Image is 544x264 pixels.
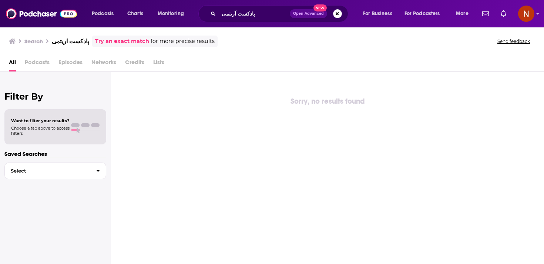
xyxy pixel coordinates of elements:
[95,37,149,46] a: Try an exact match
[290,9,327,18] button: Open AdvancedNew
[479,7,492,20] a: Show notifications dropdown
[11,126,70,136] span: Choose a tab above to access filters.
[153,56,164,71] span: Lists
[4,163,106,179] button: Select
[127,9,143,19] span: Charts
[358,8,402,20] button: open menu
[151,37,215,46] span: for more precise results
[219,8,290,20] input: Search podcasts, credits, & more...
[24,38,43,45] h3: Search
[293,12,324,16] span: Open Advanced
[125,56,144,71] span: Credits
[498,7,509,20] a: Show notifications dropdown
[404,9,440,19] span: For Podcasters
[5,168,90,173] span: Select
[456,9,469,19] span: More
[495,38,532,44] button: Send feedback
[152,8,194,20] button: open menu
[52,38,89,45] h3: پادکست آریتمی
[111,96,544,107] div: Sorry, no results found
[205,5,355,22] div: Search podcasts, credits, & more...
[4,150,106,157] p: Saved Searches
[25,56,50,71] span: Podcasts
[122,8,148,20] a: Charts
[400,8,451,20] button: open menu
[363,9,392,19] span: For Business
[92,9,114,19] span: Podcasts
[87,8,123,20] button: open menu
[451,8,478,20] button: open menu
[91,56,116,71] span: Networks
[518,6,534,22] span: Logged in as AdelNBM
[313,4,327,11] span: New
[4,91,106,102] h2: Filter By
[6,7,77,21] img: Podchaser - Follow, Share and Rate Podcasts
[9,56,16,71] a: All
[158,9,184,19] span: Monitoring
[518,6,534,22] img: User Profile
[11,118,70,123] span: Want to filter your results?
[58,56,83,71] span: Episodes
[518,6,534,22] button: Show profile menu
